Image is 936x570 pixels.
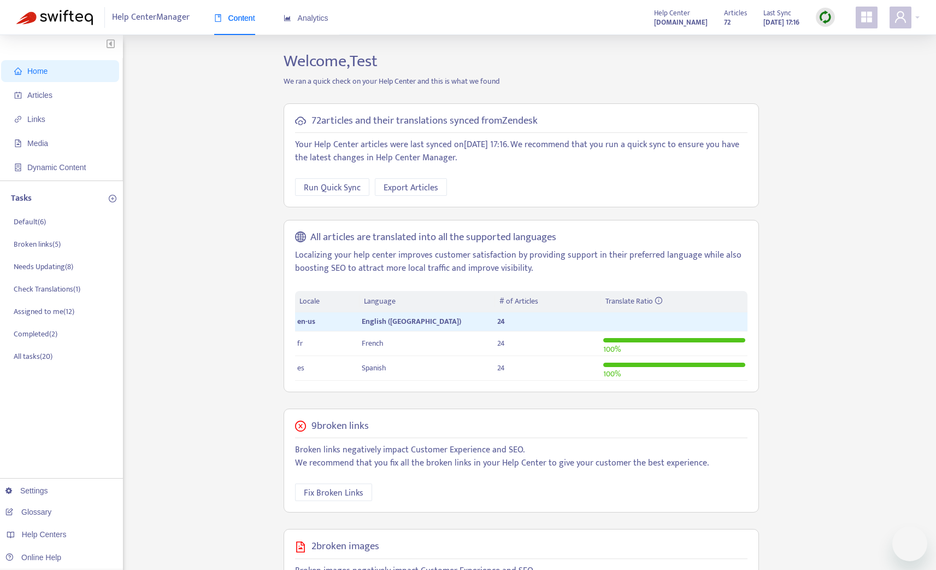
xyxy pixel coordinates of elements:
[5,553,61,562] a: Online Help
[362,362,386,374] span: Spanish
[311,420,369,433] h5: 9 broken links
[295,178,369,196] button: Run Quick Sync
[5,508,51,516] a: Glossary
[284,48,378,75] span: Welcome, Test
[724,7,747,19] span: Articles
[295,484,372,501] button: Fix Broken Links
[284,14,291,22] span: area-chart
[295,249,747,275] p: Localizing your help center improves customer satisfaction by providing support in their preferre...
[11,192,32,205] p: Tasks
[892,526,927,561] iframe: Button to launch messaging window
[360,291,495,312] th: Language
[22,530,67,539] span: Help Centers
[497,362,505,374] span: 24
[603,368,621,380] span: 100 %
[295,421,306,432] span: close-circle
[295,542,306,552] span: file-image
[27,163,86,172] span: Dynamic Content
[5,486,48,495] a: Settings
[14,306,74,317] p: Assigned to me ( 12 )
[275,75,767,87] p: We ran a quick check on your Help Center and this is what we found
[14,139,22,147] span: file-image
[297,337,303,350] span: fr
[14,283,80,295] p: Check Translations ( 1 )
[295,231,306,244] span: global
[27,67,48,75] span: Home
[27,91,52,100] span: Articles
[304,486,363,500] span: Fix Broken Links
[284,14,328,22] span: Analytics
[724,16,731,28] strong: 72
[27,139,48,148] span: Media
[14,115,22,123] span: link
[654,7,690,19] span: Help Center
[763,7,791,19] span: Last Sync
[112,7,190,28] span: Help Center Manager
[14,216,46,228] p: Default ( 6 )
[109,195,116,202] span: plus-circle
[14,239,61,250] p: Broken links ( 5 )
[14,351,52,362] p: All tasks ( 20 )
[375,178,447,196] button: Export Articles
[14,328,57,340] p: Completed ( 2 )
[310,231,556,244] h5: All articles are translated into all the supported languages
[362,315,461,328] span: English ([GEOGRAPHIC_DATA])
[603,343,621,356] span: 100 %
[14,91,22,99] span: account-book
[311,540,379,553] h5: 2 broken images
[214,14,255,22] span: Content
[295,138,747,165] p: Your Help Center articles were last synced on [DATE] 17:16 . We recommend that you run a quick sy...
[14,261,73,272] p: Needs Updating ( 8 )
[304,181,361,195] span: Run Quick Sync
[497,315,505,328] span: 24
[14,164,22,171] span: container
[763,16,799,28] strong: [DATE] 17:16
[894,10,907,24] span: user
[605,295,743,307] div: Translate Ratio
[295,444,747,470] p: Broken links negatively impact Customer Experience and SEO. We recommend that you fix all the bro...
[384,181,438,195] span: Export Articles
[16,10,93,25] img: Swifteq
[27,115,45,124] span: Links
[214,14,222,22] span: book
[495,291,601,312] th: # of Articles
[860,10,873,24] span: appstore
[14,67,22,75] span: home
[295,115,306,126] span: cloud-sync
[497,337,505,350] span: 24
[654,16,708,28] a: [DOMAIN_NAME]
[362,337,384,350] span: French
[819,10,832,24] img: sync.dc5367851b00ba804db3.png
[295,291,360,312] th: Locale
[297,362,304,374] span: es
[311,115,538,127] h5: 72 articles and their translations synced from Zendesk
[297,315,315,328] span: en-us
